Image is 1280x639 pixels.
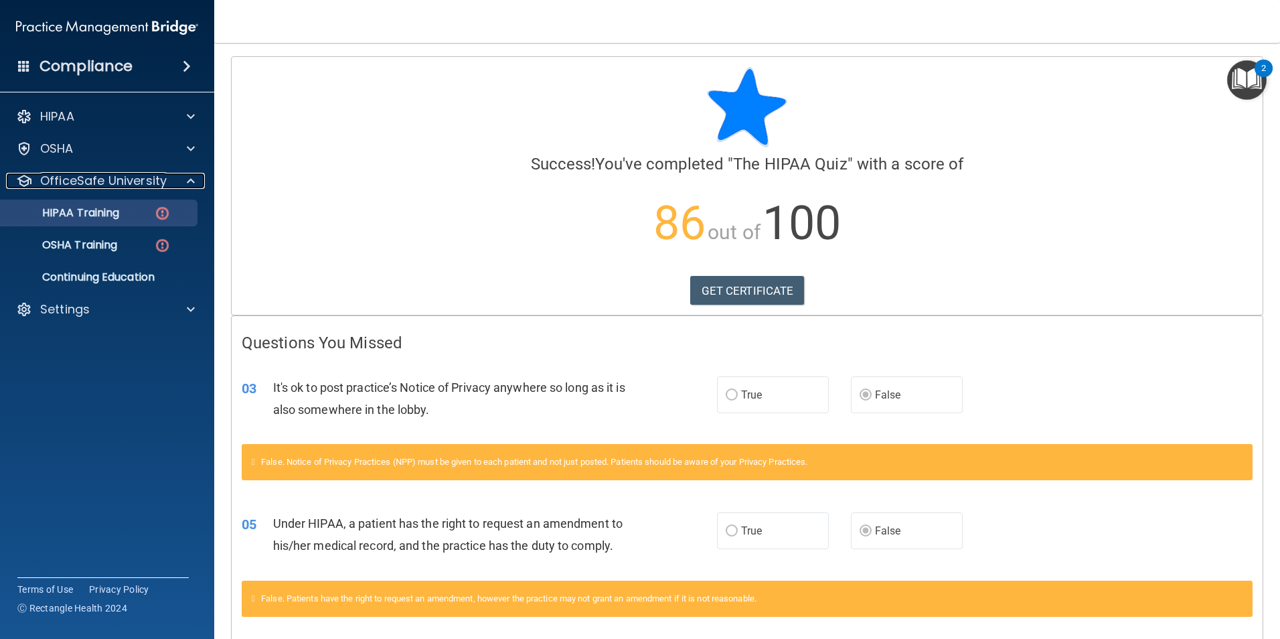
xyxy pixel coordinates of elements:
span: The HIPAA Quiz [733,155,847,173]
iframe: Drift Widget Chat Controller [1213,547,1264,597]
a: GET CERTIFICATE [690,276,805,305]
p: HIPAA [40,109,74,125]
button: Open Resource Center, 2 new notifications [1227,60,1267,100]
input: True [726,526,738,537]
span: True [741,388,762,401]
span: Success! [531,155,596,173]
span: 05 [242,516,256,532]
h4: You've completed " " with a score of [242,155,1253,173]
p: HIPAA Training [9,206,119,220]
span: Ⓒ Rectangle Health 2024 [17,601,127,615]
h4: Questions You Missed [242,334,1253,352]
span: It's ok to post practice’s Notice of Privacy anywhere so long as it is also somewhere in the lobby. [273,380,625,417]
a: OSHA [16,141,195,157]
a: OfficeSafe University [16,173,195,189]
span: False [875,388,901,401]
span: False [875,524,901,537]
p: OSHA [40,141,74,157]
input: False [860,390,872,401]
input: True [726,390,738,401]
p: OSHA Training [9,238,117,252]
img: danger-circle.6113f641.png [154,237,171,254]
span: 100 [763,196,841,251]
a: Terms of Use [17,583,73,596]
p: Continuing Education [9,271,191,284]
img: PMB logo [16,14,198,41]
a: Settings [16,301,195,317]
img: danger-circle.6113f641.png [154,205,171,222]
span: False. Patients have the right to request an amendment, however the practice may not grant an ame... [261,593,756,603]
img: blue-star-rounded.9d042014.png [707,67,787,147]
div: 2 [1261,68,1266,86]
a: Privacy Policy [89,583,149,596]
p: OfficeSafe University [40,173,167,189]
a: HIPAA [16,109,195,125]
span: 86 [653,196,706,251]
span: False. Notice of Privacy Practices (NPP) must be given to each patient and not just posted. Patie... [261,457,807,467]
input: False [860,526,872,537]
span: out of [708,220,761,244]
h4: Compliance [39,57,133,76]
span: True [741,524,762,537]
p: Settings [40,301,90,317]
span: 03 [242,380,256,397]
span: Under HIPAA, a patient has the right to request an amendment to his/her medical record, and the p... [273,516,623,553]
